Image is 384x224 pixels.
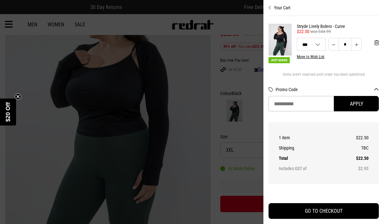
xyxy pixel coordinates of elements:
[341,163,369,174] td: $2.93
[276,87,379,92] button: Promo Code
[269,203,379,219] button: GO TO CHECKOUT
[279,153,341,163] th: Total
[269,72,379,82] div: Items aren't reserved until order has been submitted
[369,35,384,51] button: 'Remove from cart
[334,96,379,111] button: Apply
[328,38,339,51] button: Decrease quantity
[279,163,341,174] th: Includes GST of
[269,192,379,198] iframe: Customer reviews powered by Trustpilot
[341,133,369,143] td: $22.50
[339,38,352,51] input: Quantity
[269,57,290,63] span: Just Added
[297,29,309,34] span: $22.50
[269,96,334,111] input: Promo Code
[351,38,362,51] button: Increase quantity
[341,143,369,153] td: TBC
[297,55,325,59] button: Move to Wish List
[341,153,369,163] td: $22.50
[5,102,11,122] span: $20 Off
[15,93,21,100] button: Close teaser
[269,24,292,56] img: Stryde Lively Bolero - Curve
[279,133,341,143] th: 1 item
[310,29,331,34] span: was $44.99
[279,143,341,153] th: Shipping
[5,3,24,22] button: Open LiveChat chat widget
[297,24,379,29] a: Stryde Lively Bolero - Curve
